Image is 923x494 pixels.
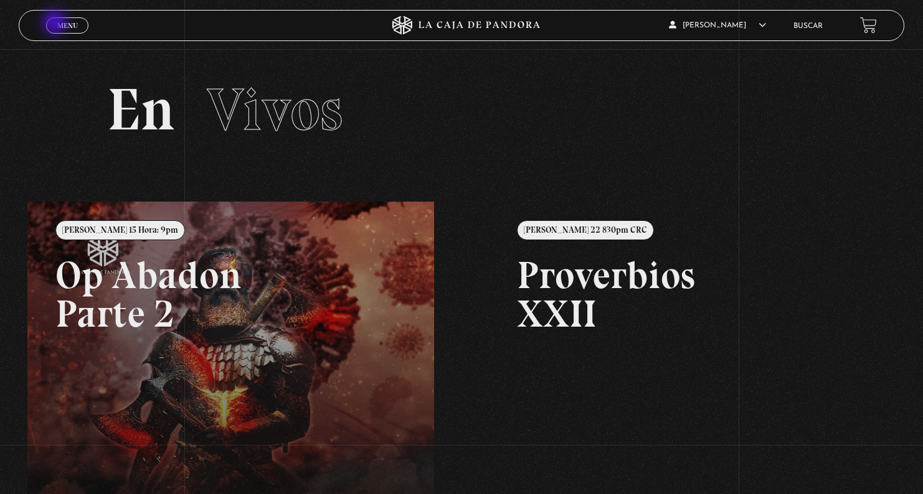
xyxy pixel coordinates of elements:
h2: En [107,80,816,139]
span: Cerrar [53,32,82,41]
span: Menu [57,22,78,29]
span: Vivos [207,74,343,145]
a: Buscar [793,22,823,30]
span: [PERSON_NAME] [669,22,766,29]
a: View your shopping cart [860,17,877,34]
